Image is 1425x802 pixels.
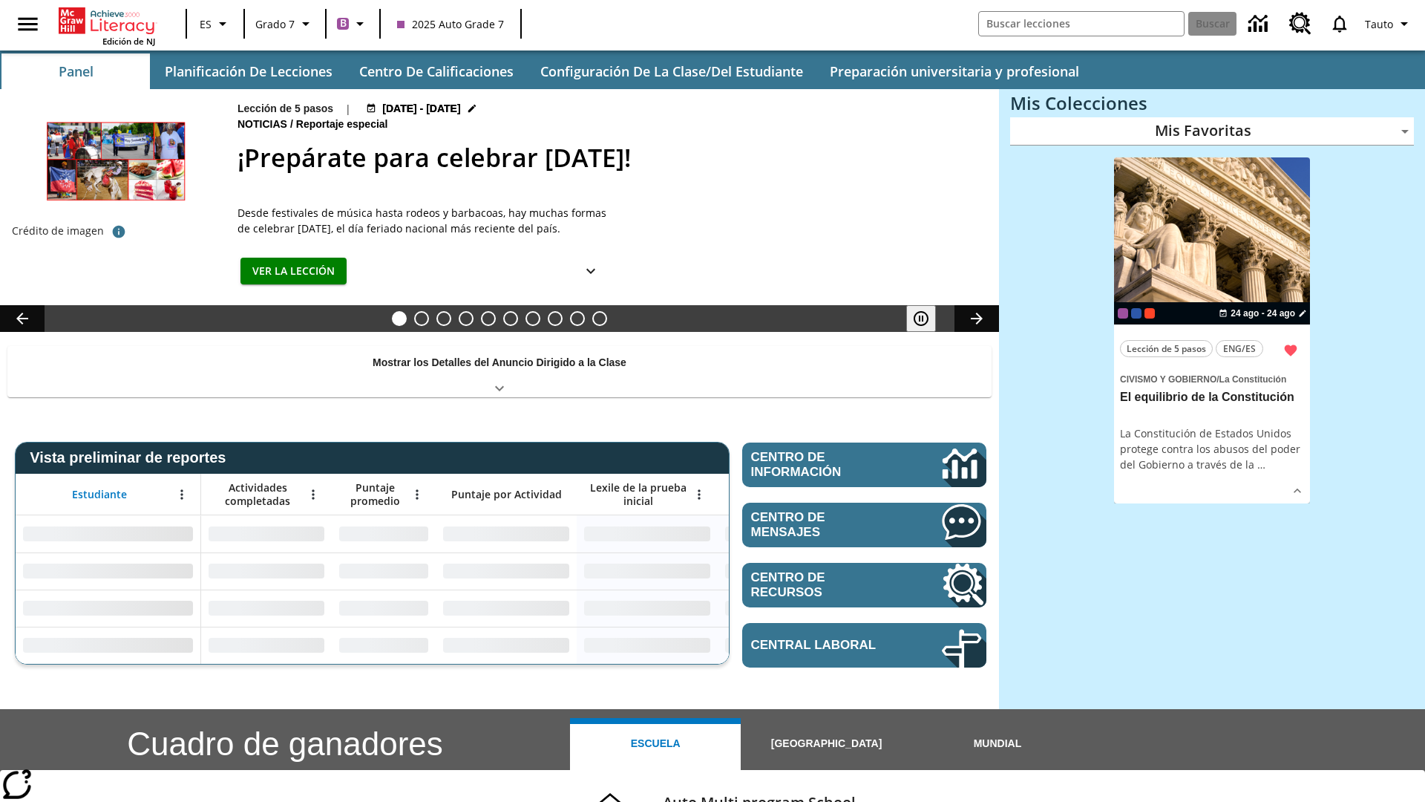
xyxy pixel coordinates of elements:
[240,258,347,285] button: Ver la lección
[1359,10,1419,37] button: Perfil/Configuración
[742,563,986,607] a: Centro de recursos, Se abrirá en una pestaña nueva.
[201,590,332,627] div: Sin datos,
[249,10,321,37] button: Grado: Grado 7, Elige un grado
[201,515,332,552] div: Sin datos,
[718,627,859,664] div: Sin datos,
[12,224,104,238] p: Crédito de imagen
[237,101,333,117] p: Lección de 5 pasos
[503,311,518,326] button: Diapositiva 6 Energía solar para todos
[1223,341,1256,356] span: ENG/ES
[1127,341,1206,356] span: Lección de 5 pasos
[751,450,891,480] span: Centro de información
[339,481,410,508] span: Puntaje promedio
[332,552,436,590] div: Sin datos,
[1216,374,1219,385] span: /
[201,552,332,590] div: Sin datos,
[200,16,212,32] span: ES
[7,346,992,397] div: Mostrar los Detalles del Anuncio Dirigido a la Clase
[1231,307,1295,320] span: 24 ago - 24 ago
[1118,308,1128,319] div: Clase actual
[570,311,585,326] button: Diapositiva 9 La invasión de los CD con Internet
[1280,4,1320,44] a: Centro de recursos, Se abrirá en una pestaña nueva.
[171,483,193,506] button: Abrir menú
[191,10,239,37] button: Lenguaje: ES, Selecciona un idioma
[584,481,692,508] span: Lexile de la prueba inicial
[451,488,562,501] span: Puntaje por Actividad
[296,117,391,133] span: Reportaje especial
[153,53,344,89] button: Planificación de lecciones
[1365,16,1393,32] span: Tauto
[741,718,911,770] button: [GEOGRAPHIC_DATA]
[237,205,609,236] span: Desde festivales de música hasta rodeos y barbacoas, hay muchas formas de celebrar Juneteenth, el...
[459,311,474,326] button: Diapositiva 4 ¡Fuera! ¡Es privado!
[1120,426,1304,472] div: La Constitución de Estados Unidos protege contra los abusos del poder del Gobierno a través de la
[340,14,347,33] span: B
[1114,157,1310,504] div: lesson details
[742,443,986,487] a: Centro de información
[382,101,460,117] span: [DATE] - [DATE]
[72,488,127,501] span: Estudiante
[1120,371,1304,387] span: Tema: Civismo y Gobierno/La Constitución
[718,590,859,627] div: Sin datos,
[1120,374,1216,385] span: Civismo y Gobierno
[436,311,451,326] button: Diapositiva 3 Devoluciones gratis: ¿bueno o malo?
[104,218,134,245] button: Crédito de imagen: Arriba, de izquierda a derecha: Aaron de L.A. Photography/Shutterstock; Aaron ...
[59,6,155,36] a: Portada
[906,305,951,332] div: Pausar
[373,355,626,371] p: Mostrar los Detalles del Anuncio Dirigido a la Clase
[331,10,375,37] button: Boost El color de la clase es morado/púrpura. Cambiar el color de la clase.
[1286,480,1308,502] button: Ver más
[751,510,897,540] span: Centro de mensajes
[481,311,496,326] button: Diapositiva 5 Los últimos colonos
[1239,4,1280,45] a: Centro de información
[1144,308,1155,319] div: Test 1
[302,483,324,506] button: Abrir menú
[1216,340,1263,357] button: ENG/ES
[290,118,293,130] span: /
[912,718,1083,770] button: Mundial
[237,117,290,133] span: Noticias
[1,53,150,89] button: Panel
[525,311,540,326] button: Diapositiva 7 La historia de terror del tomate
[570,718,741,770] button: Escuela
[906,305,936,332] button: Pausar
[392,311,407,326] button: Diapositiva 1 ¡Prepárate para celebrar Juneteenth!
[406,483,428,506] button: Abrir menú
[548,311,563,326] button: Diapositiva 8 La moda en la antigua Roma
[1320,4,1359,43] a: Notificaciones
[363,101,480,117] button: 17 jul - 30 jun Elegir fechas
[1131,308,1141,319] div: OL 2025 Auto Grade 8
[742,503,986,547] a: Centro de mensajes
[742,623,986,668] a: Central laboral
[102,36,155,47] span: Edición de NJ
[255,16,295,32] span: Grado 7
[576,258,606,285] button: Ver más
[1277,337,1304,364] button: Remover de Favoritas
[688,483,710,506] button: Abrir menú
[1219,374,1287,385] span: La Constitución
[1120,390,1304,405] h3: El equilibrio de la Constitución
[1257,457,1265,472] span: …
[345,101,351,117] span: |
[1216,307,1310,320] button: 24 ago - 24 ago Elegir fechas
[332,515,436,552] div: Sin datos,
[414,311,429,326] button: Diapositiva 2 De vuelta a la Tierra
[237,139,981,177] h2: ¡Prepárate para celebrar Juneteenth!
[209,481,307,508] span: Actividades completadas
[528,53,815,89] button: Configuración de la clase/del estudiante
[718,552,859,590] div: Sin datos,
[718,515,859,552] div: Sin datos,
[751,570,897,600] span: Centro de recursos
[332,627,436,664] div: Sin datos,
[347,53,525,89] button: Centro de calificaciones
[818,53,1091,89] button: Preparación universitaria y profesional
[201,627,332,664] div: Sin datos,
[1010,93,1414,114] h3: Mis Colecciones
[954,305,999,332] button: Carrusel de lecciones, seguir
[237,205,609,236] div: Desde festivales de música hasta rodeos y barbacoas, hay muchas formas de celebrar [DATE], el día...
[979,12,1184,36] input: Buscar campo
[1120,340,1213,357] button: Lección de 5 pasos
